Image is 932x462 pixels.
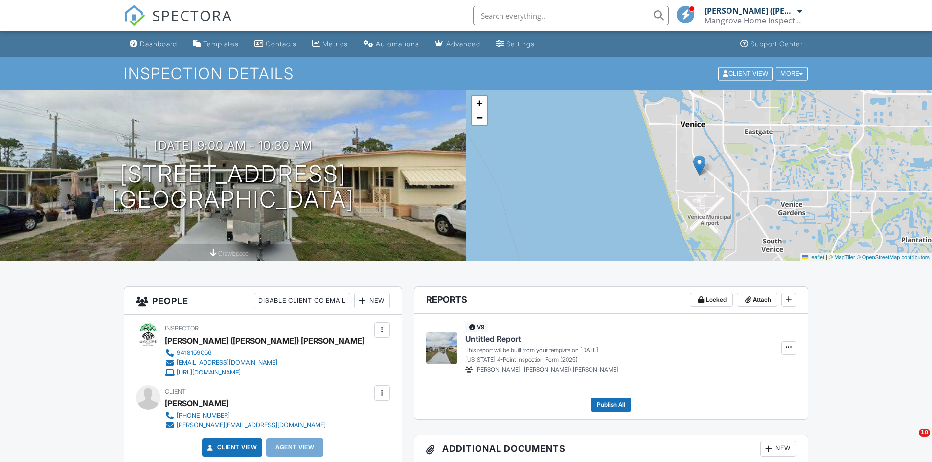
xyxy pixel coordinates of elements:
div: Dashboard [140,40,177,48]
a: Zoom in [472,96,487,110]
a: [URL][DOMAIN_NAME] [165,368,357,377]
div: [PERSON_NAME] ([PERSON_NAME]) [PERSON_NAME] [165,333,364,348]
span: + [476,97,482,109]
a: [PHONE_NUMBER] [165,411,326,420]
div: 9418159056 [177,349,212,357]
a: 9418159056 [165,348,357,358]
a: [EMAIL_ADDRESS][DOMAIN_NAME] [165,358,357,368]
div: [PERSON_NAME] ([PERSON_NAME]) [PERSON_NAME] [705,6,795,16]
a: Dashboard [126,35,181,53]
iframe: Intercom live chat [899,429,922,452]
a: © MapTiler [829,254,855,260]
a: Advanced [431,35,484,53]
div: Mangrove Home Inspections LLC [705,16,802,25]
span: | [826,254,827,260]
span: − [476,111,482,124]
h1: Inspection Details [124,65,809,82]
div: Client View [718,67,773,80]
img: The Best Home Inspection Software - Spectora [124,5,145,26]
span: Client [165,388,186,395]
a: Settings [492,35,539,53]
a: [PERSON_NAME][EMAIL_ADDRESS][DOMAIN_NAME] [165,420,326,430]
span: SPECTORA [152,5,232,25]
span: Inspector [165,325,199,332]
div: Templates [203,40,239,48]
div: New [760,441,796,457]
img: Marker [693,155,705,176]
h3: People [124,287,402,315]
div: More [776,67,808,80]
div: [PHONE_NUMBER] [177,412,230,419]
a: Automations (Basic) [360,35,423,53]
a: SPECTORA [124,13,232,34]
h3: [DATE] 9:00 am - 10:30 am [154,139,312,152]
h1: [STREET_ADDRESS] [GEOGRAPHIC_DATA] [112,161,354,213]
div: [EMAIL_ADDRESS][DOMAIN_NAME] [177,359,277,367]
a: Metrics [308,35,352,53]
span: crawlspace [218,250,249,257]
div: Support Center [750,40,803,48]
a: Client View [717,69,775,77]
a: © OpenStreetMap contributors [857,254,930,260]
a: Contacts [250,35,300,53]
a: Client View [205,442,257,452]
div: Disable Client CC Email [254,293,350,308]
a: Templates [189,35,243,53]
div: Settings [506,40,535,48]
div: Metrics [322,40,348,48]
span: 10 [919,429,930,437]
div: New [354,293,390,308]
div: Advanced [446,40,480,48]
a: Zoom out [472,110,487,125]
a: Support Center [736,35,807,53]
div: [URL][DOMAIN_NAME] [177,369,241,376]
input: Search everything... [473,6,669,25]
div: [PERSON_NAME] [165,396,228,411]
div: Automations [376,40,419,48]
a: Leaflet [802,254,824,260]
div: [PERSON_NAME][EMAIL_ADDRESS][DOMAIN_NAME] [177,421,326,429]
div: Contacts [266,40,296,48]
